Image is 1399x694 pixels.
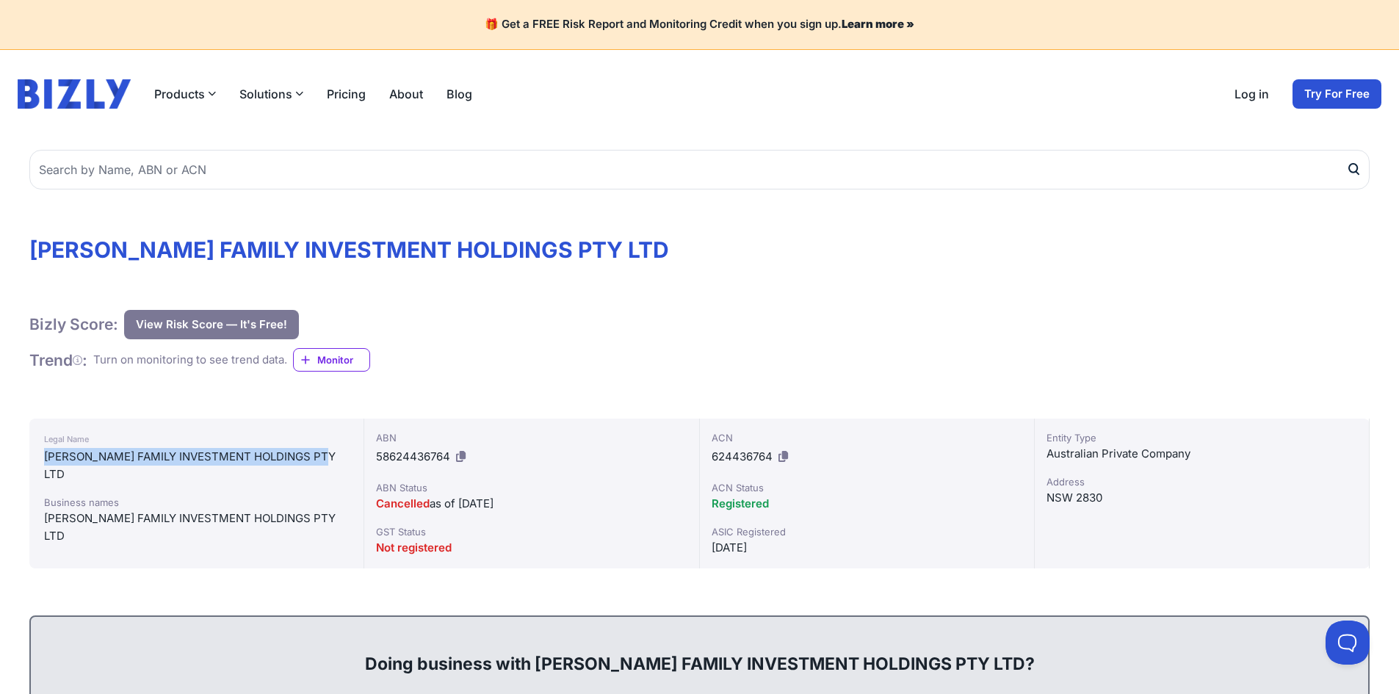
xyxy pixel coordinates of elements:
[376,495,687,513] div: as of [DATE]
[29,236,1370,263] h1: [PERSON_NAME] FAMILY INVESTMENT HOLDINGS PTY LTD
[327,85,366,103] a: Pricing
[389,85,423,103] a: About
[317,353,369,367] span: Monitor
[93,352,287,369] div: Turn on monitoring to see trend data.
[239,85,303,103] button: Solutions
[1046,474,1357,489] div: Address
[44,448,349,483] div: [PERSON_NAME] FAMILY INVESTMENT HOLDINGS PTY LTD
[842,17,914,31] a: Learn more »
[447,85,472,103] a: Blog
[1046,489,1357,507] div: NSW 2830
[46,629,1353,676] div: Doing business with [PERSON_NAME] FAMILY INVESTMENT HOLDINGS PTY LTD?
[712,480,1022,495] div: ACN Status
[376,541,452,554] span: Not registered
[712,496,769,510] span: Registered
[376,496,430,510] span: Cancelled
[44,495,349,510] div: Business names
[1293,79,1381,109] a: Try For Free
[1326,621,1370,665] iframe: Toggle Customer Support
[18,18,1381,32] h4: 🎁 Get a FREE Risk Report and Monitoring Credit when you sign up.
[293,348,370,372] a: Monitor
[29,350,87,370] h1: Trend :
[124,310,299,339] button: View Risk Score — It's Free!
[712,430,1022,445] div: ACN
[376,480,687,495] div: ABN Status
[376,449,450,463] span: 58624436764
[44,430,349,448] div: Legal Name
[376,524,687,539] div: GST Status
[29,314,118,334] h1: Bizly Score:
[1046,430,1357,445] div: Entity Type
[712,449,773,463] span: 624436764
[376,430,687,445] div: ABN
[712,524,1022,539] div: ASIC Registered
[712,539,1022,557] div: [DATE]
[44,510,349,545] div: [PERSON_NAME] FAMILY INVESTMENT HOLDINGS PTY LTD
[154,85,216,103] button: Products
[1234,85,1269,103] a: Log in
[29,150,1370,189] input: Search by Name, ABN or ACN
[1046,445,1357,463] div: Australian Private Company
